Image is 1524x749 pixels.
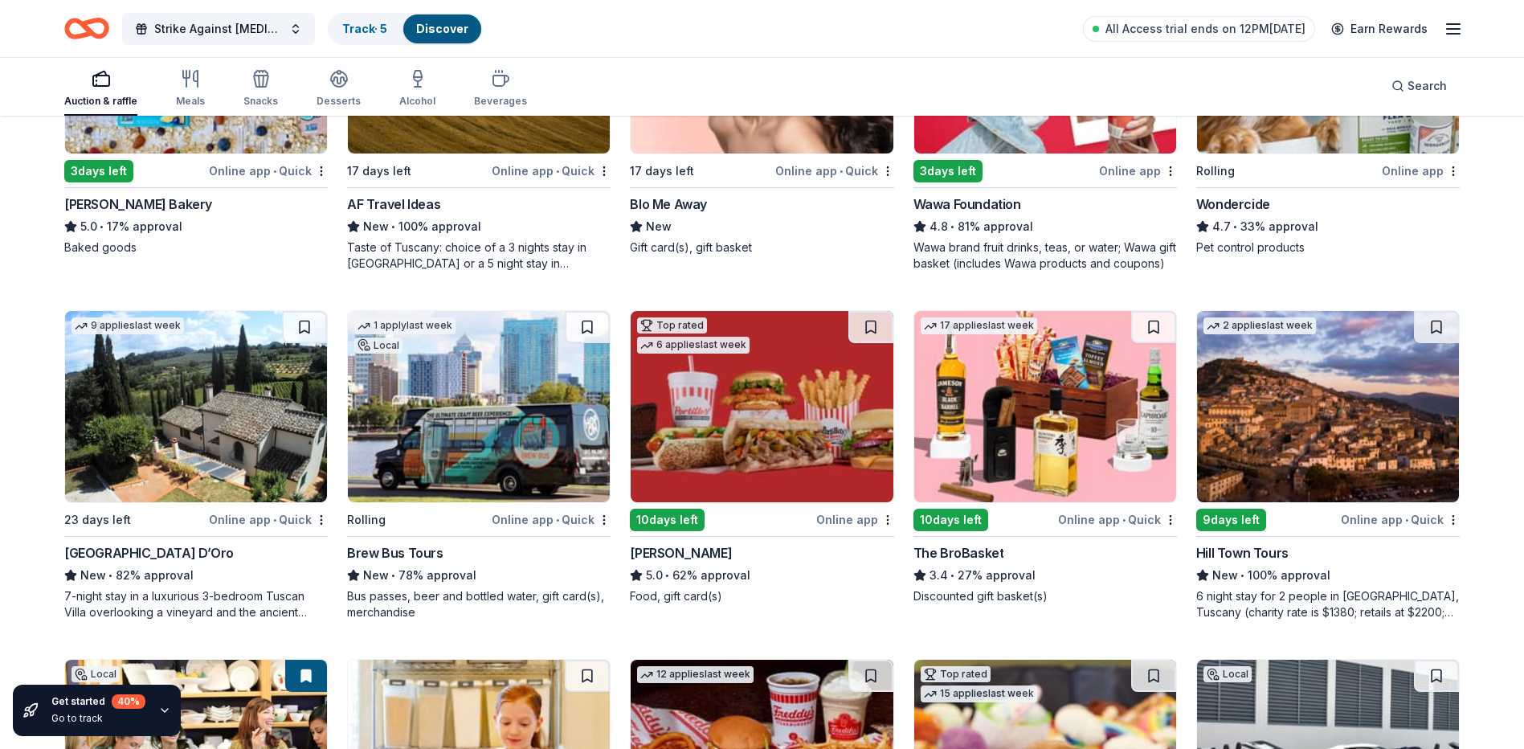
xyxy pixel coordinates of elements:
[1099,161,1177,181] div: Online app
[913,310,1177,604] a: Image for The BroBasket17 applieslast week10days leftOnline app•QuickThe BroBasket3.4•27% approva...
[492,161,611,181] div: Online app Quick
[209,510,328,530] div: Online app Quick
[1196,217,1460,236] div: 33% approval
[64,566,328,585] div: 82% approval
[65,311,327,502] img: Image for Villa Sogni D’Oro
[914,311,1176,502] img: Image for The BroBasket
[1197,311,1459,502] img: Image for Hill Town Tours
[347,566,611,585] div: 78% approval
[1212,566,1238,585] span: New
[630,566,893,585] div: 62% approval
[354,317,456,334] div: 1 apply last week
[64,160,133,182] div: 3 days left
[913,566,1177,585] div: 27% approval
[556,514,559,526] span: •
[913,194,1021,214] div: Wawa Foundation
[51,712,145,725] div: Go to track
[1083,16,1315,42] a: All Access trial ends on 12PM[DATE]
[950,220,954,233] span: •
[273,514,276,526] span: •
[1196,239,1460,256] div: Pet control products
[556,165,559,178] span: •
[921,686,1037,702] div: 15 applies last week
[154,19,283,39] span: Strike Against [MEDICAL_DATA] Bowling Tournament
[1122,514,1126,526] span: •
[64,543,234,563] div: [GEOGRAPHIC_DATA] D’Oro
[100,220,104,233] span: •
[122,13,315,45] button: Strike Against [MEDICAL_DATA] Bowling Tournament
[243,63,278,116] button: Snacks
[72,666,120,682] div: Local
[399,95,435,108] div: Alcohol
[1212,217,1231,236] span: 4.7
[108,569,112,582] span: •
[328,13,483,45] button: Track· 5Discover
[1382,161,1460,181] div: Online app
[342,22,387,35] a: Track· 5
[363,566,389,585] span: New
[913,217,1177,236] div: 81% approval
[631,311,893,502] img: Image for Portillo's
[64,10,109,47] a: Home
[1203,317,1316,334] div: 2 applies last week
[913,543,1004,563] div: The BroBasket
[64,95,137,108] div: Auction & raffle
[64,310,328,620] a: Image for Villa Sogni D’Oro9 applieslast week23 days leftOnline app•Quick[GEOGRAPHIC_DATA] D’OroN...
[913,509,988,531] div: 10 days left
[243,95,278,108] div: Snacks
[317,95,361,108] div: Desserts
[64,588,328,620] div: 7-night stay in a luxurious 3-bedroom Tuscan Villa overlooking a vineyard and the ancient walled ...
[1203,666,1252,682] div: Local
[64,239,328,256] div: Baked goods
[1196,588,1460,620] div: 6 night stay for 2 people in [GEOGRAPHIC_DATA], Tuscany (charity rate is $1380; retails at $2200;...
[646,566,663,585] span: 5.0
[176,95,205,108] div: Meals
[474,63,527,116] button: Beverages
[1341,510,1460,530] div: Online app Quick
[72,317,184,334] div: 9 applies last week
[392,569,396,582] span: •
[637,317,707,334] div: Top rated
[1379,70,1460,102] button: Search
[1405,514,1408,526] span: •
[347,217,611,236] div: 100% approval
[51,694,145,709] div: Get started
[64,194,212,214] div: [PERSON_NAME] Bakery
[64,63,137,116] button: Auction & raffle
[176,63,205,116] button: Meals
[637,666,754,683] div: 12 applies last week
[474,95,527,108] div: Beverages
[347,543,443,563] div: Brew Bus Tours
[273,165,276,178] span: •
[347,588,611,620] div: Bus passes, beer and bottled water, gift card(s), merchandise
[913,160,983,182] div: 3 days left
[112,694,145,709] div: 40 %
[399,63,435,116] button: Alcohol
[775,161,894,181] div: Online app Quick
[1196,509,1266,531] div: 9 days left
[930,566,948,585] span: 3.4
[348,311,610,502] img: Image for Brew Bus Tours
[630,239,893,256] div: Gift card(s), gift basket
[347,239,611,272] div: Taste of Tuscany: choice of a 3 nights stay in [GEOGRAPHIC_DATA] or a 5 night stay in [GEOGRAPHIC...
[64,217,328,236] div: 17% approval
[630,310,893,604] a: Image for Portillo'sTop rated6 applieslast week10days leftOnline app[PERSON_NAME]5.0•62% approval...
[1196,310,1460,620] a: Image for Hill Town Tours 2 applieslast week9days leftOnline app•QuickHill Town ToursNew•100% app...
[347,194,440,214] div: AF Travel Ideas
[666,569,670,582] span: •
[317,63,361,116] button: Desserts
[1196,194,1270,214] div: Wondercide
[921,666,991,682] div: Top rated
[492,510,611,530] div: Online app Quick
[1196,566,1460,585] div: 100% approval
[950,569,954,582] span: •
[630,194,707,214] div: Blo Me Away
[1322,14,1437,43] a: Earn Rewards
[64,510,131,530] div: 23 days left
[347,162,411,181] div: 17 days left
[1240,569,1244,582] span: •
[913,239,1177,272] div: Wawa brand fruit drinks, teas, or water; Wawa gift basket (includes Wawa products and coupons)
[1058,510,1177,530] div: Online app Quick
[209,161,328,181] div: Online app Quick
[363,217,389,236] span: New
